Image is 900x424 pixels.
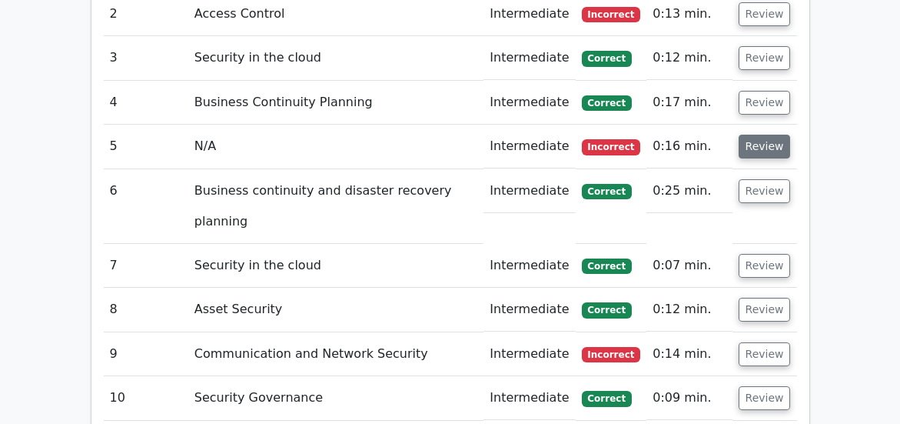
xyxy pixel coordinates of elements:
button: Review [739,386,791,410]
td: 9 [104,332,188,376]
td: 0:07 min. [646,244,732,288]
td: Intermediate [483,169,575,213]
span: Correct [582,302,632,318]
button: Review [739,2,791,26]
td: Intermediate [483,288,575,332]
button: Review [739,135,791,159]
span: Incorrect [582,347,641,362]
td: 0:12 min. [646,36,732,80]
td: 4 [104,81,188,125]
td: Security in the cloud [188,244,483,288]
td: 7 [104,244,188,288]
td: 0:17 min. [646,81,732,125]
td: 0:25 min. [646,169,732,213]
button: Review [739,254,791,278]
td: 0:12 min. [646,288,732,332]
td: Business continuity and disaster recovery planning [188,169,483,244]
button: Review [739,298,791,322]
td: 3 [104,36,188,80]
td: 6 [104,169,188,244]
span: Correct [582,184,632,199]
td: Business Continuity Planning [188,81,483,125]
td: Asset Security [188,288,483,332]
td: Communication and Network Security [188,332,483,376]
td: 8 [104,288,188,332]
span: Correct [582,259,632,274]
td: Intermediate [483,125,575,169]
td: Security Governance [188,376,483,420]
button: Review [739,46,791,70]
button: Review [739,179,791,203]
td: Security in the cloud [188,36,483,80]
button: Review [739,342,791,366]
span: Correct [582,51,632,66]
span: Correct [582,391,632,406]
td: Intermediate [483,244,575,288]
td: 0:09 min. [646,376,732,420]
span: Incorrect [582,7,641,22]
td: 0:16 min. [646,125,732,169]
button: Review [739,91,791,115]
td: 5 [104,125,188,169]
td: 0:14 min. [646,332,732,376]
td: Intermediate [483,36,575,80]
td: Intermediate [483,376,575,420]
span: Incorrect [582,139,641,155]
td: 10 [104,376,188,420]
span: Correct [582,95,632,111]
td: Intermediate [483,332,575,376]
td: Intermediate [483,81,575,125]
td: N/A [188,125,483,169]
